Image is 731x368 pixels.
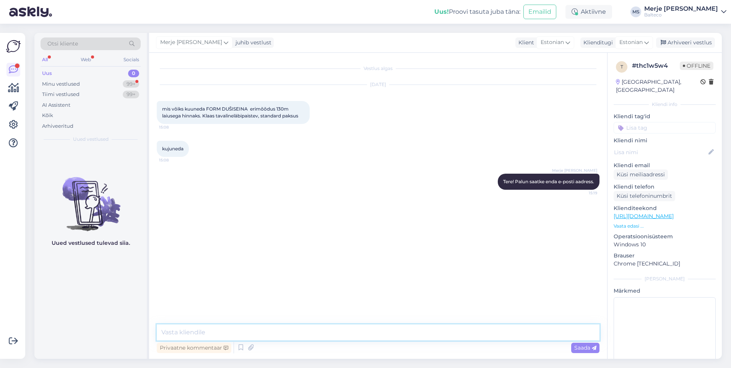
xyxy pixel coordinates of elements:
div: [DATE] [157,81,599,88]
span: 15:08 [159,124,188,130]
div: Vestlus algas [157,65,599,72]
span: Merje [PERSON_NAME] [160,38,222,47]
p: Märkmed [614,287,716,295]
div: Klienditugi [580,39,613,47]
div: Arhiveeri vestlus [656,37,715,48]
p: Kliendi telefon [614,183,716,191]
div: 99+ [123,91,139,98]
div: juhib vestlust [232,39,271,47]
div: # thc1w5w4 [632,61,680,70]
span: Uued vestlused [73,136,109,143]
div: [GEOGRAPHIC_DATA], [GEOGRAPHIC_DATA] [616,78,700,94]
div: Arhiveeritud [42,122,73,130]
p: Kliendi nimi [614,137,716,145]
a: [URL][DOMAIN_NAME] [614,213,674,220]
img: Askly Logo [6,39,21,54]
div: Merje [PERSON_NAME] [644,6,718,12]
div: Küsi telefoninumbrit [614,191,675,201]
p: Operatsioonisüsteem [614,233,716,241]
span: Offline [680,62,713,70]
div: All [41,55,49,65]
span: Otsi kliente [47,40,78,48]
div: Uus [42,70,52,77]
p: Vaata edasi ... [614,223,716,230]
div: Klient [515,39,534,47]
div: [PERSON_NAME] [614,275,716,282]
span: Merje [PERSON_NAME] [552,168,597,173]
button: Emailid [523,5,556,19]
div: Kõik [42,112,53,119]
input: Lisa tag [614,122,716,134]
p: Uued vestlused tulevad siia. [52,239,130,247]
p: Windows 10 [614,241,716,249]
span: 15:19 [569,190,597,196]
div: 99+ [123,80,139,88]
div: Küsi meiliaadressi [614,169,668,180]
div: 0 [128,70,139,77]
p: Kliendi email [614,161,716,169]
input: Lisa nimi [614,148,707,156]
span: Estonian [619,38,643,47]
div: Kliendi info [614,101,716,108]
span: 15:08 [159,157,188,163]
p: Kliendi tag'id [614,112,716,120]
div: Privaatne kommentaar [157,343,231,353]
span: Saada [574,344,596,351]
div: Tiimi vestlused [42,91,80,98]
span: Estonian [541,38,564,47]
p: Klienditeekond [614,204,716,212]
span: mis võiks kuuneda FORM DUŠISEINA erimõõdus 130m laiusega hinnaks. Klaas tavalineläbipaistev, stan... [162,106,298,119]
div: Aktiivne [565,5,612,19]
div: Balteco [644,12,718,18]
div: Minu vestlused [42,80,80,88]
div: MS [630,7,641,17]
span: t [621,64,623,70]
b: Uus! [434,8,449,15]
p: Chrome [TECHNICAL_ID] [614,260,716,268]
p: Brauser [614,252,716,260]
div: Proovi tasuta juba täna: [434,7,520,16]
div: Web [79,55,93,65]
span: Tere! Palun saatke enda e-posti aadress. [503,179,594,184]
div: Socials [122,55,141,65]
span: kujuneda [162,146,184,151]
a: Merje [PERSON_NAME]Balteco [644,6,726,18]
div: AI Assistent [42,101,70,109]
img: No chats [34,163,147,232]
